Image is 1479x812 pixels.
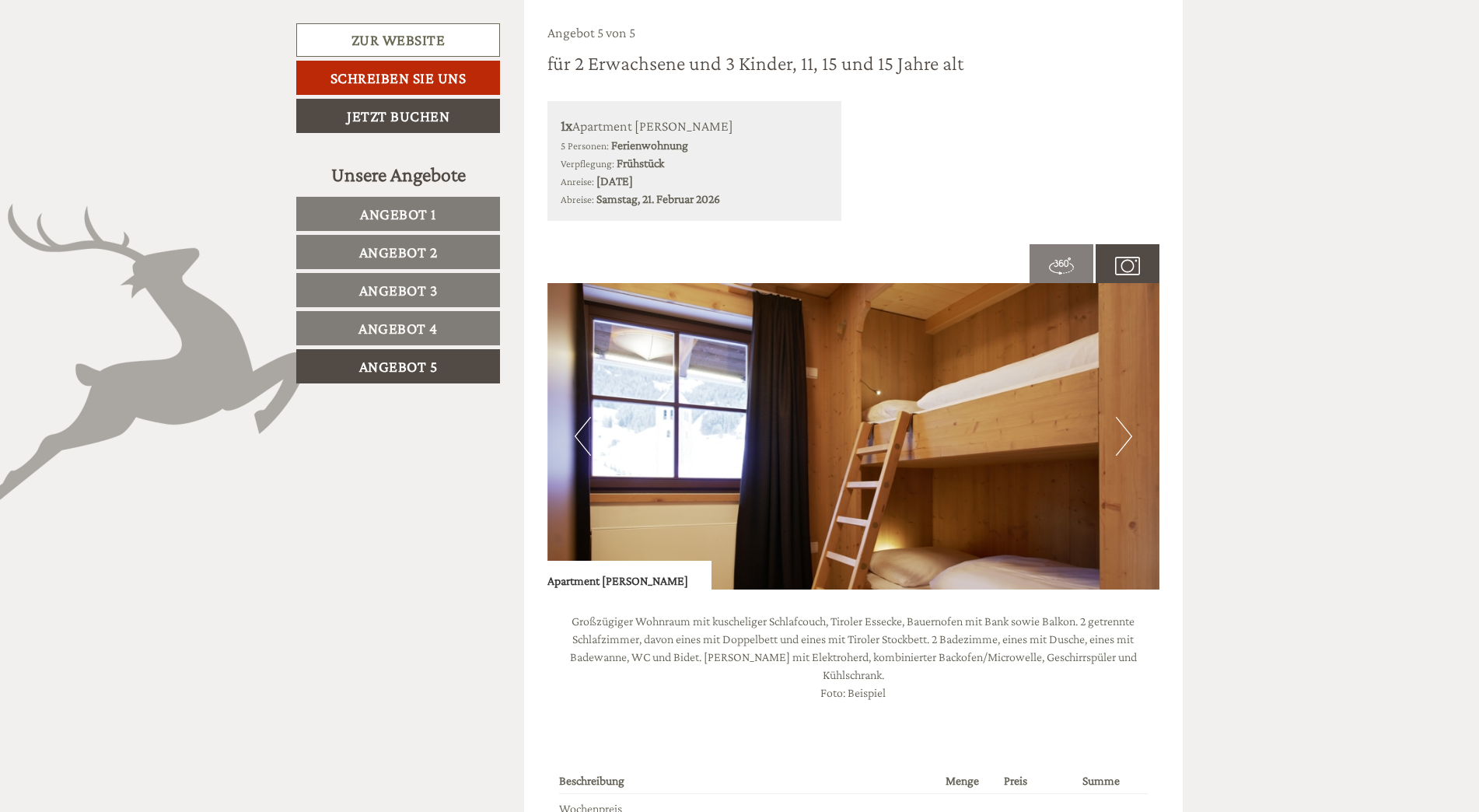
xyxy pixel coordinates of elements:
b: Samstag, 21. Februar 2026 [596,192,720,205]
div: Apartment [PERSON_NAME] [547,561,712,590]
p: Großzügiger Wohnraum mit kuscheliger Schlafcouch, Tiroler Essecke, Bauernofen mit Bank sowie Balk... [547,613,1160,702]
th: Menge [939,769,997,793]
img: camera.svg [1115,254,1140,278]
small: 5 Personen: [561,140,609,152]
div: Apartment [PERSON_NAME] [561,114,829,137]
span: Angebot 2 [359,243,438,261]
span: Angebot 5 von 5 [547,25,635,40]
span: Angebot 1 [360,205,436,222]
div: Unsere Angebote [296,160,500,189]
b: Frühstück [617,156,664,170]
button: Next [1116,417,1132,456]
th: Preis [998,769,1077,793]
div: für 2 Erwachsene und 3 Kinder, 11, 15 und 15 Jahre alt [547,49,963,78]
a: Jetzt buchen [296,99,500,133]
th: Summe [1076,769,1148,793]
button: Previous [575,417,591,456]
span: Angebot 3 [359,282,438,299]
small: 17:54 [23,75,219,86]
div: Montag [274,12,340,38]
img: image [547,283,1160,590]
img: 360-grad.svg [1049,254,1074,278]
small: Abreise: [561,194,594,205]
span: Angebot 4 [358,320,438,337]
div: Zin Senfter Residence [23,45,219,58]
b: [DATE] [596,174,633,187]
small: Anreise: [561,176,594,187]
a: Zur Website [296,23,500,57]
div: Guten Tag, wie können wir Ihnen helfen? [12,42,227,89]
small: Verpflegung: [561,158,614,170]
b: Ferienwohnung [611,138,688,152]
button: Senden [508,403,613,437]
b: 1x [561,117,572,134]
span: Angebot 5 [359,358,438,375]
a: Schreiben Sie uns [296,61,500,95]
th: Beschreibung [559,769,940,793]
